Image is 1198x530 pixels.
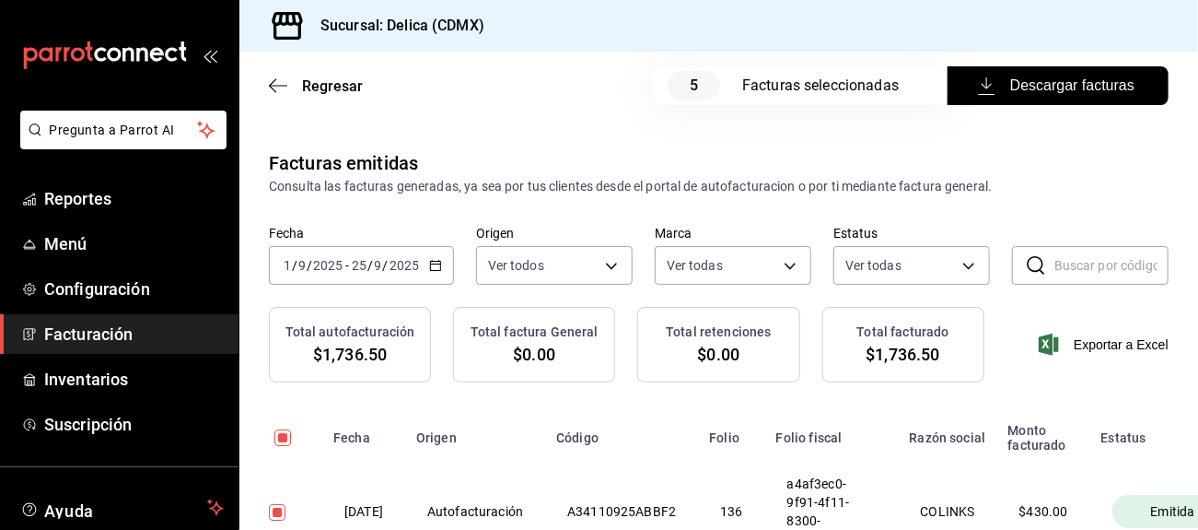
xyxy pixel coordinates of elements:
span: Configuración [44,277,224,301]
input: -- [297,258,307,273]
span: Pregunta a Parrot AI [50,121,198,140]
span: Ayuda [44,497,200,519]
input: -- [374,258,383,273]
th: Fecha [322,412,405,453]
span: Ver todos [488,256,544,275]
span: Reportes [44,186,224,211]
span: Descargar facturas [982,75,1134,97]
div: Facturas emitidas [269,149,418,177]
h3: Total factura General [471,323,599,342]
span: $0.00 [698,342,740,367]
input: -- [351,258,367,273]
h3: Total autofacturación [285,323,415,342]
div: Consulta las facturas generadas, ya sea por tus clientes desde el portal de autofacturacion o por... [269,177,1169,196]
button: Regresar [269,77,363,95]
span: / [383,258,389,273]
label: Estatus [833,228,990,241]
span: Regresar [302,77,363,95]
button: Descargar facturas [948,66,1169,105]
span: $0.00 [513,342,555,367]
span: Suscripción [44,412,224,437]
button: Pregunta a Parrot AI [20,111,227,149]
span: $1,736.50 [867,342,940,367]
span: $1,736.50 [313,342,387,367]
span: / [292,258,297,273]
span: 5 [668,71,720,100]
span: Ver todas [667,256,723,275]
label: Marca [655,228,811,241]
span: Inventarios [44,367,224,392]
label: Fecha [269,228,454,241]
th: Origen [405,412,545,453]
th: Razón social [899,412,997,453]
button: Exportar a Excel [1042,334,1169,356]
a: Pregunta a Parrot AI [13,134,227,153]
span: - [345,258,349,273]
span: Menú [44,231,224,256]
h3: Total retenciones [666,323,771,342]
span: Facturación [44,322,224,347]
label: Origen [476,228,633,241]
th: Monto facturado [997,412,1090,453]
input: ---- [312,258,343,273]
h3: Total facturado [857,323,949,342]
span: Ver todas [845,256,901,275]
th: Folio fiscal [765,412,899,453]
input: ---- [389,258,420,273]
th: Código [545,412,698,453]
div: Facturas seleccionadas [742,75,911,97]
input: -- [283,258,292,273]
h3: Sucursal: Delica (CDMX) [306,15,484,37]
th: Folio [698,412,764,453]
input: Buscar por código [1054,247,1169,284]
span: / [307,258,312,273]
button: open_drawer_menu [203,48,217,63]
span: / [367,258,373,273]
